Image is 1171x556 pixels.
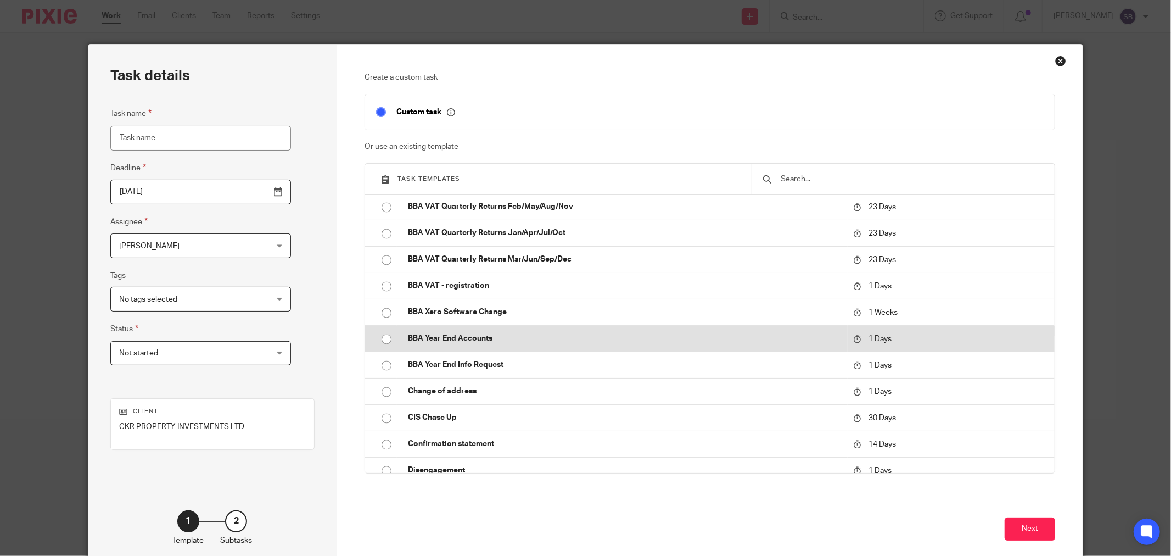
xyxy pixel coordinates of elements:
[408,280,842,291] p: BBA VAT - registration
[119,242,180,250] span: [PERSON_NAME]
[172,535,204,546] p: Template
[110,162,146,174] label: Deadline
[408,412,842,423] p: CIS Chase Up
[869,335,892,342] span: 1 Days
[408,227,842,238] p: BBA VAT Quarterly Returns Jan/Apr/Jul/Oct
[869,203,896,210] span: 23 Days
[869,282,892,290] span: 1 Days
[119,421,306,432] p: CKR PROPERTY INVESTMENTS LTD
[110,270,126,281] label: Tags
[408,438,842,449] p: Confirmation statement
[869,308,898,316] span: 1 Weeks
[1005,518,1055,541] button: Next
[110,215,148,228] label: Assignee
[110,107,152,120] label: Task name
[408,201,842,212] p: BBA VAT Quarterly Returns Feb/May/Aug/Nov
[220,535,252,546] p: Subtasks
[1055,55,1066,66] div: Close this dialog window
[869,440,896,448] span: 14 Days
[110,66,190,85] h2: Task details
[408,307,842,318] p: BBA Xero Software Change
[119,349,158,357] span: Not started
[397,176,460,182] span: Task templates
[869,466,892,474] span: 1 Days
[119,296,177,303] span: No tags selected
[110,180,291,204] input: Pick a date
[869,255,896,263] span: 23 Days
[119,407,306,416] p: Client
[408,465,842,476] p: Disengagement
[408,386,842,397] p: Change of address
[408,359,842,370] p: BBA Year End Info Request
[110,323,138,335] label: Status
[408,254,842,265] p: BBA VAT Quarterly Returns Mar/Jun/Sep/Dec
[869,387,892,395] span: 1 Days
[365,72,1055,83] p: Create a custom task
[365,141,1055,152] p: Or use an existing template
[869,229,896,237] span: 23 Days
[869,414,896,421] span: 30 Days
[225,510,247,532] div: 2
[408,333,842,344] p: BBA Year End Accounts
[177,510,199,532] div: 1
[396,107,455,117] p: Custom task
[110,126,291,151] input: Task name
[780,173,1044,185] input: Search...
[869,361,892,369] span: 1 Days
